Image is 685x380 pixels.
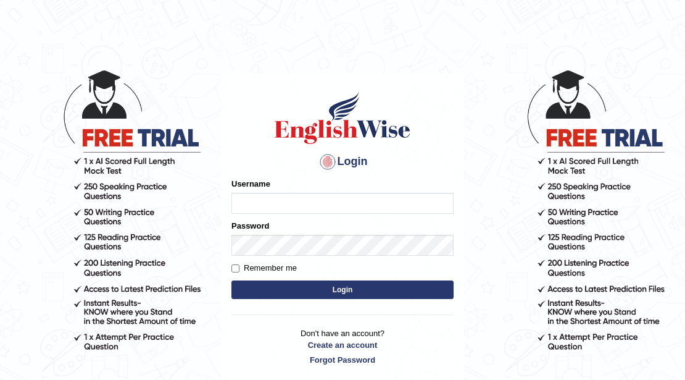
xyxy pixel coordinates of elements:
[231,327,454,366] p: Don't have an account?
[231,339,454,351] a: Create an account
[272,90,413,146] img: Logo of English Wise sign in for intelligent practice with AI
[231,354,454,366] a: Forgot Password
[231,262,297,274] label: Remember me
[231,281,454,299] button: Login
[231,264,239,272] input: Remember me
[231,152,454,172] h4: Login
[231,178,270,190] label: Username
[231,220,269,232] label: Password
